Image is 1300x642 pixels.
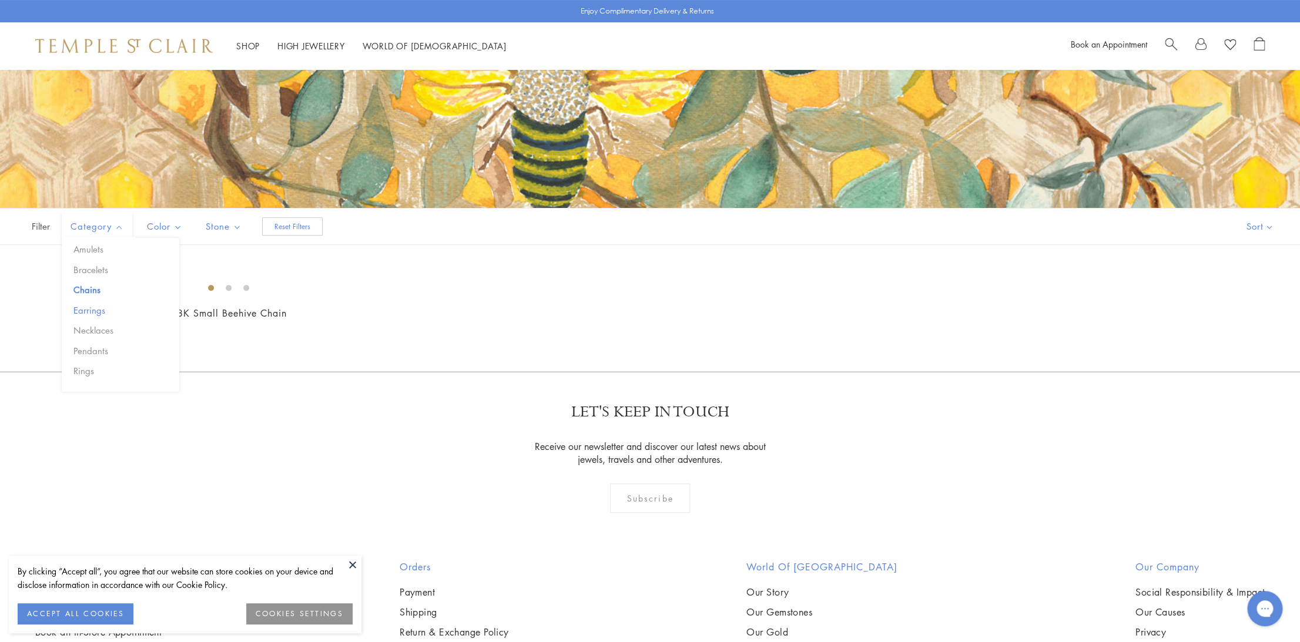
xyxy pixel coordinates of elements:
h2: Orders [400,560,509,574]
a: Privacy [1135,626,1265,638]
span: Category [65,219,132,234]
a: World of [DEMOGRAPHIC_DATA]World of [DEMOGRAPHIC_DATA] [363,40,507,52]
a: Book an Appointment [1071,38,1147,50]
button: COOKIES SETTINGS [246,603,353,624]
button: Color [138,213,191,240]
a: Open Shopping Bag [1254,37,1265,55]
a: Our Causes [1135,606,1265,619]
a: Our Gold [746,626,897,638]
button: Reset Filters [262,217,323,236]
img: Temple St. Clair [35,39,213,53]
iframe: Gorgias live chat messenger [1241,587,1288,630]
a: 18K Small Beehive Chain [170,307,287,320]
a: Our Gemstones [746,606,897,619]
span: Stone [200,219,250,234]
p: LET'S KEEP IN TOUCH [571,402,729,422]
a: Shipping [400,606,509,619]
a: High JewelleryHigh Jewellery [277,40,345,52]
nav: Main navigation [236,39,507,53]
h2: World of [GEOGRAPHIC_DATA] [746,560,897,574]
a: View Wishlist [1224,37,1236,55]
a: Return & Exchange Policy [400,626,509,638]
div: Subscribe [610,483,691,513]
div: By clicking “Accept all”, you agree that our website can store cookies on your device and disclos... [18,564,353,591]
a: Payment [400,586,509,599]
p: Receive our newsletter and discover our latest news about jewels, travels and other adventures. [531,440,769,466]
h2: Our Company [1135,560,1265,574]
a: Search [1165,37,1177,55]
a: Social Responsibility & Impact [1135,586,1265,599]
a: Our Story [746,586,897,599]
span: Color [141,219,191,234]
button: Show sort by [1220,209,1300,244]
a: ShopShop [236,40,260,52]
button: ACCEPT ALL COOKIES [18,603,133,624]
p: Enjoy Complimentary Delivery & Returns [581,5,714,17]
button: Category [62,213,132,240]
button: Stone [197,213,250,240]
